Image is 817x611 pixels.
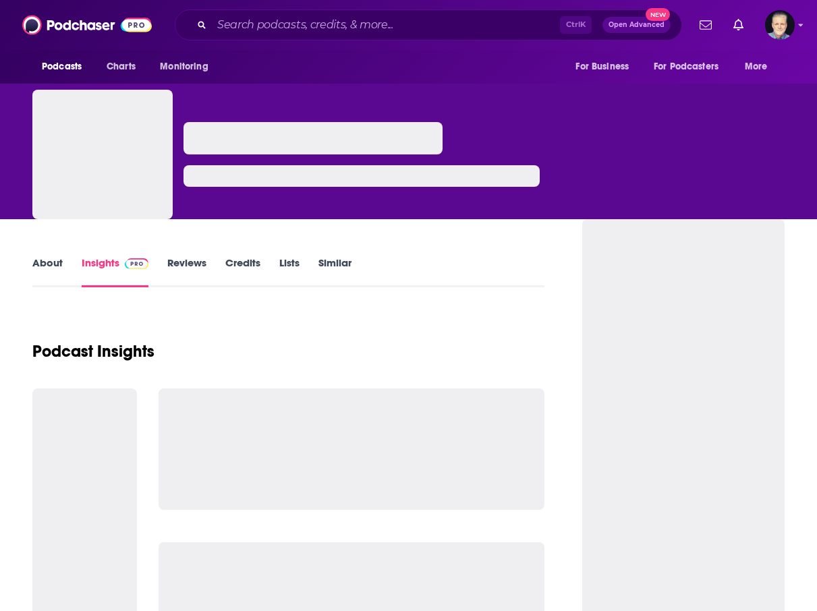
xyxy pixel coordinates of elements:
button: Show profile menu [765,10,795,40]
button: Open AdvancedNew [602,17,671,33]
a: Reviews [167,256,206,287]
span: Open Advanced [609,22,665,28]
span: New [646,8,670,21]
div: Search podcasts, credits, & more... [175,9,682,40]
button: open menu [645,54,738,80]
a: InsightsPodchaser Pro [82,256,148,287]
a: Charts [98,54,144,80]
h1: Podcast Insights [32,341,154,361]
img: Podchaser - Follow, Share and Rate Podcasts [22,12,152,38]
span: Podcasts [42,57,82,76]
span: For Podcasters [654,57,719,76]
span: Logged in as JonesLiterary [765,10,795,40]
button: open menu [32,54,99,80]
a: Lists [279,256,300,287]
img: Podchaser Pro [125,258,148,269]
a: Similar [318,256,351,287]
span: Monitoring [160,57,208,76]
a: Credits [225,256,260,287]
img: User Profile [765,10,795,40]
button: open menu [735,54,785,80]
input: Search podcasts, credits, & more... [212,14,560,36]
span: Charts [107,57,136,76]
button: open menu [566,54,646,80]
span: Ctrl K [560,16,592,34]
button: open menu [150,54,225,80]
a: Show notifications dropdown [728,13,749,36]
span: For Business [575,57,629,76]
span: More [745,57,768,76]
a: About [32,256,63,287]
a: Show notifications dropdown [694,13,717,36]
